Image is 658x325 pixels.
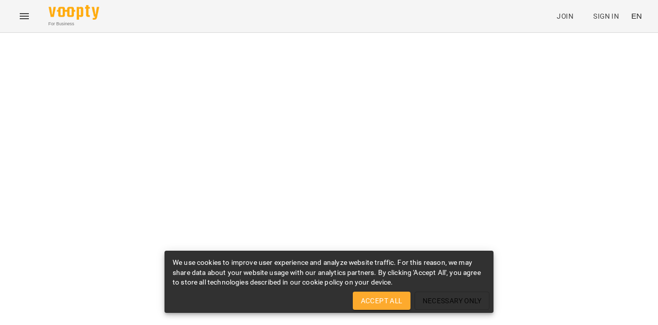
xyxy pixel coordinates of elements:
img: Voopty Logo [49,5,99,20]
span: EN [631,11,642,21]
span: Join [557,10,573,22]
span: For Business [49,21,99,27]
button: EN [627,7,646,25]
button: Menu [12,4,36,28]
span: Sign In [593,10,619,22]
a: Join [553,7,585,25]
a: Sign In [589,7,623,25]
